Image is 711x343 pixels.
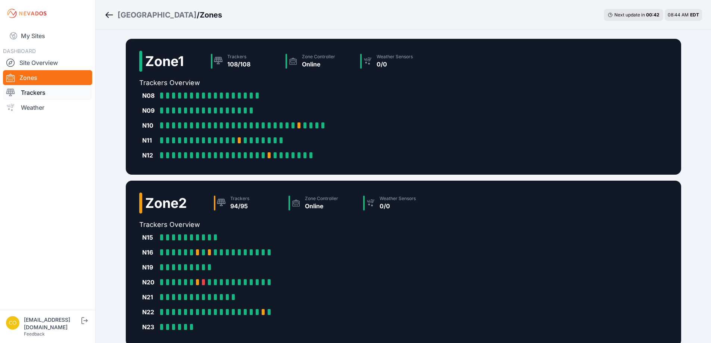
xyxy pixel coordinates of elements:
[360,193,435,213] a: Weather Sensors0/0
[200,10,222,20] h3: Zones
[3,48,36,54] span: DASHBOARD
[142,233,157,242] div: N15
[230,202,249,211] div: 94/95
[380,196,416,202] div: Weather Sensors
[145,54,184,69] h2: Zone 1
[230,196,249,202] div: Trackers
[380,202,416,211] div: 0/0
[3,100,92,115] a: Weather
[305,196,338,202] div: Zone Controller
[3,85,92,100] a: Trackers
[142,293,157,302] div: N21
[668,12,689,18] span: 08:44 AM
[6,316,19,330] img: controlroomoperator@invenergy.com
[6,7,48,19] img: Nevados
[142,263,157,272] div: N19
[142,106,157,115] div: N09
[24,331,45,337] a: Feedback
[139,219,435,230] h2: Trackers Overview
[145,196,187,211] h2: Zone 2
[357,51,432,72] a: Weather Sensors0/0
[3,55,92,70] a: Site Overview
[197,10,200,20] span: /
[211,193,286,213] a: Trackers94/95
[377,54,413,60] div: Weather Sensors
[142,121,157,130] div: N10
[3,27,92,45] a: My Sites
[142,278,157,287] div: N20
[142,151,157,160] div: N12
[142,322,157,331] div: N23
[690,12,699,18] span: EDT
[227,60,250,69] div: 108/108
[118,10,197,20] a: [GEOGRAPHIC_DATA]
[142,248,157,257] div: N16
[377,60,413,69] div: 0/0
[3,70,92,85] a: Zones
[208,51,283,72] a: Trackers108/108
[614,12,645,18] span: Next update in
[302,60,335,69] div: Online
[646,12,659,18] div: 00 : 42
[227,54,250,60] div: Trackers
[142,308,157,317] div: N22
[142,91,157,100] div: N08
[139,78,432,88] h2: Trackers Overview
[24,316,80,331] div: [EMAIL_ADDRESS][DOMAIN_NAME]
[105,5,222,25] nav: Breadcrumb
[302,54,335,60] div: Zone Controller
[305,202,338,211] div: Online
[142,136,157,145] div: N11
